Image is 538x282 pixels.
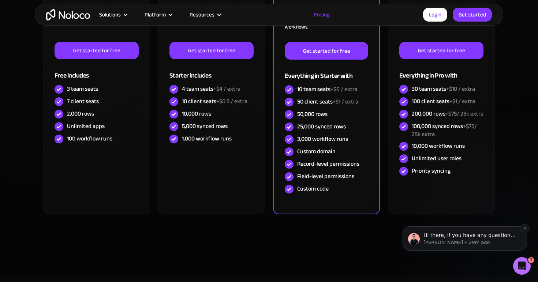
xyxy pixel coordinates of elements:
[169,59,254,83] div: Starter includes
[528,257,534,263] span: 1
[412,97,475,105] div: 100 client seats
[392,211,538,262] iframe: Intercom notifications message
[399,59,483,83] div: Everything in Pro with
[423,8,447,22] a: Login
[412,122,483,138] div: 100,000 synced rows
[412,154,462,162] div: Unlimited user roles
[182,122,228,130] div: 5,000 synced rows
[333,96,358,107] span: +$1 / extra
[90,10,135,19] div: Solutions
[297,85,358,93] div: 10 team seats
[55,59,139,83] div: Free includes
[297,123,346,131] div: 25,000 synced rows
[67,97,99,105] div: 7 client seats
[297,98,358,106] div: 50 client seats
[297,135,348,143] div: 3,000 workflow runs
[182,135,232,143] div: 1,000 workflow runs
[449,96,475,107] span: +$1 / extra
[445,108,483,119] span: +$75/ 25k extra
[297,185,329,193] div: Custom code
[180,10,229,19] div: Resources
[305,10,339,19] a: Pricing
[297,147,336,155] div: Custom domain
[67,122,105,130] div: Unlimited apps
[145,10,166,19] div: Platform
[99,10,121,19] div: Solutions
[46,9,90,20] a: home
[412,110,483,118] div: 200,000 rows
[412,121,477,140] span: +$75/ 25k extra
[55,42,139,59] a: Get started for free
[412,167,451,175] div: Priority syncing
[67,135,112,143] div: 100 workflow runs
[67,85,98,93] div: 3 team seats
[297,110,328,118] div: 50,000 rows
[182,97,247,105] div: 10 client seats
[399,42,483,59] a: Get started for free
[182,85,240,93] div: 4 team seats
[412,85,475,93] div: 30 team seats
[67,110,94,118] div: 2,000 rows
[190,10,214,19] div: Resources
[297,160,359,168] div: Record-level permissions
[446,83,475,94] span: +$10 / extra
[169,42,254,59] a: Get started for free
[297,172,354,180] div: Field-level permissions
[453,8,492,22] a: Get started
[135,10,180,19] div: Platform
[513,257,531,275] iframe: Intercom live chat
[213,83,240,94] span: +$4 / extra
[182,110,211,118] div: 10,000 rows
[285,60,368,83] div: Everything in Starter with
[285,42,368,60] a: Get started for free
[412,142,465,150] div: 10,000 workflow runs
[330,84,358,95] span: +$6 / extra
[216,96,247,107] span: +$0.5 / extra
